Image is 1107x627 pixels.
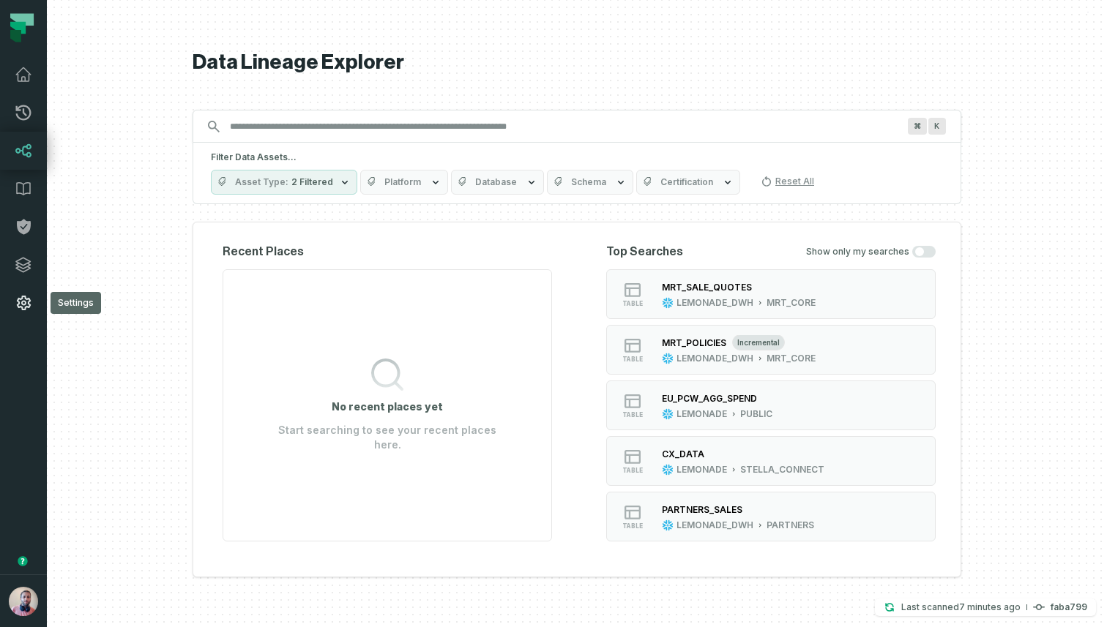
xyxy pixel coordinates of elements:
[908,118,927,135] span: Press ⌘ + K to focus the search bar
[9,587,38,616] img: avatar of Idan Shabi
[928,118,946,135] span: Press ⌘ + K to focus the search bar
[901,600,1021,615] p: Last scanned
[16,555,29,568] div: Tooltip anchor
[959,601,1021,612] relative-time: Sep 1, 2025, 1:16 PM GMT+3
[51,292,101,314] div: Settings
[875,598,1096,616] button: Last scanned[DATE] 1:16:09 PMfaba799
[193,50,961,75] h1: Data Lineage Explorer
[1051,603,1087,612] h4: faba799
